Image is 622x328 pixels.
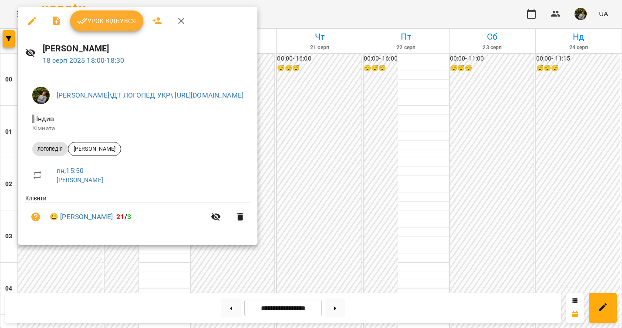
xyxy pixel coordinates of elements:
[43,56,125,64] a: 18 серп 2025 18:00-18:30
[57,91,243,99] a: [PERSON_NAME]\ДТ ЛОГОПЕД УКР\ [URL][DOMAIN_NAME]
[32,145,68,153] span: логопедія
[57,166,84,175] a: пн , 15:50
[43,42,251,55] h6: [PERSON_NAME]
[68,142,121,156] div: [PERSON_NAME]
[116,213,131,221] b: /
[32,115,56,123] span: - Індив
[127,213,131,221] span: 3
[25,206,46,227] button: Візит ще не сплачено. Додати оплату?
[77,16,136,26] span: Урок відбувся
[32,124,243,133] p: Кімната
[57,176,103,183] a: [PERSON_NAME]
[116,213,124,221] span: 21
[70,10,143,31] button: Урок відбувся
[68,145,121,153] span: [PERSON_NAME]
[32,87,50,104] img: b75e9dd987c236d6cf194ef640b45b7d.jpg
[50,212,113,222] a: 😀 [PERSON_NAME]
[25,194,250,234] ul: Клієнти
